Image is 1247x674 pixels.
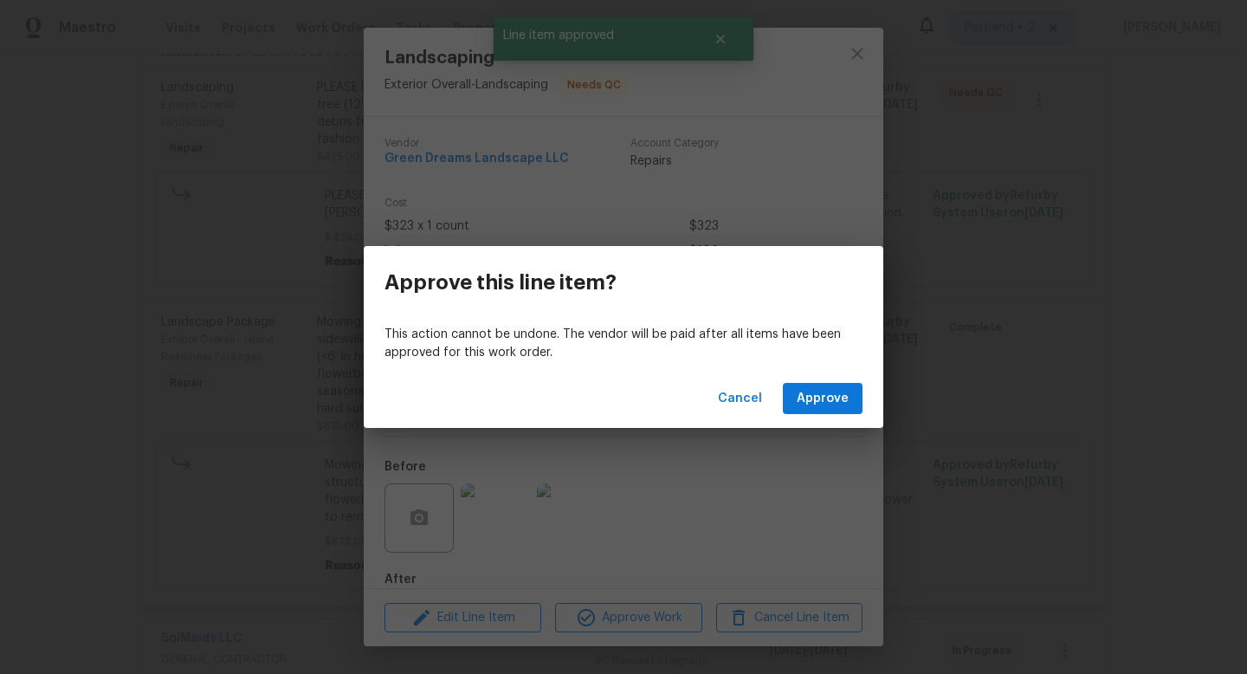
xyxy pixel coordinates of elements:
p: This action cannot be undone. The vendor will be paid after all items have been approved for this... [384,326,863,362]
span: Cancel [718,388,762,410]
h3: Approve this line item? [384,270,617,295]
span: Approve [797,388,849,410]
button: Cancel [711,383,769,415]
button: Approve [783,383,863,415]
